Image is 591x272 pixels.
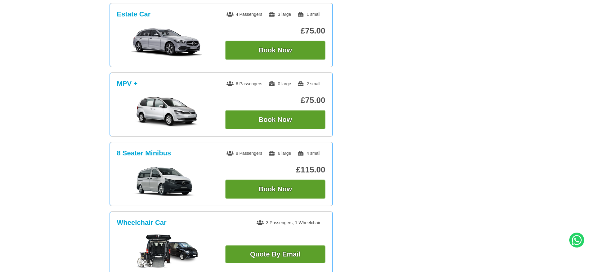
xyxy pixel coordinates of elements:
[226,81,262,86] span: 6 Passengers
[226,12,262,17] span: 4 Passengers
[117,80,138,88] h3: MPV +
[120,96,213,127] img: MPV +
[120,166,213,197] img: 8 Seater Minibus
[225,165,325,175] p: £115.00
[257,220,320,225] span: 3 Passengers, 1 Wheelchair
[268,12,291,17] span: 3 large
[225,26,325,36] p: £75.00
[120,27,213,58] img: Estate Car
[225,245,325,263] a: Quote By Email
[117,149,171,157] h3: 8 Seater Minibus
[117,219,167,227] h3: Wheelchair Car
[136,234,198,269] img: Wheelchair Car
[225,180,325,199] button: Book Now
[297,12,320,17] span: 1 small
[268,81,291,86] span: 0 large
[225,41,325,60] button: Book Now
[297,81,320,86] span: 2 small
[226,151,262,156] span: 8 Passengers
[297,151,320,156] span: 4 small
[225,110,325,129] button: Book Now
[225,96,325,105] p: £75.00
[268,151,291,156] span: 6 large
[117,10,151,18] h3: Estate Car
